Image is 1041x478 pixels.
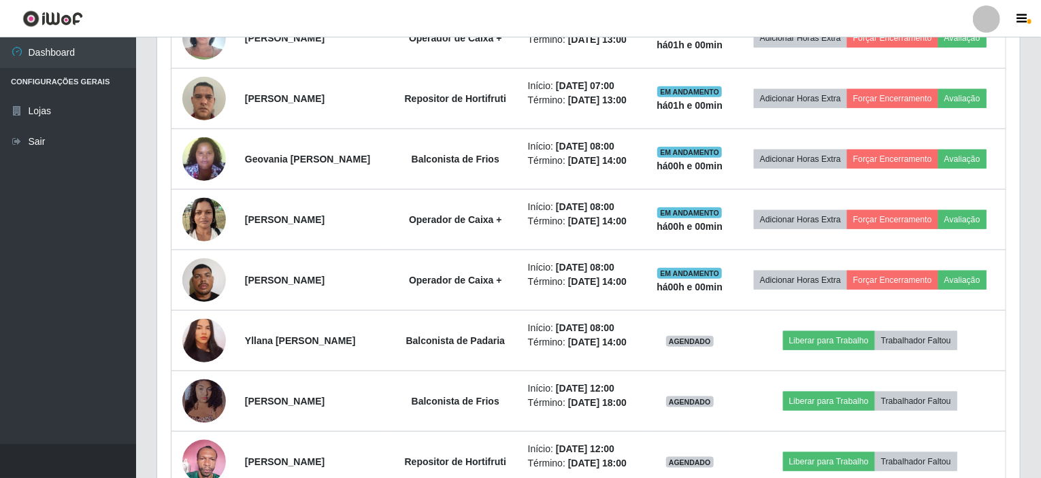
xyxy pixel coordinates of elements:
strong: Balconista de Frios [412,396,499,407]
img: 1754519886639.jpeg [182,376,226,426]
strong: Operador de Caixa + [409,275,502,286]
span: EM ANDAMENTO [657,207,722,218]
li: Término: [528,335,637,349]
li: Término: [528,93,637,107]
button: Liberar para Trabalho [783,452,875,471]
strong: há 01 h e 00 min [657,100,723,111]
li: Término: [528,275,637,289]
strong: Repositor de Hortifruti [405,456,506,467]
button: Forçar Encerramento [847,150,938,169]
button: Liberar para Trabalho [783,331,875,350]
time: [DATE] 14:00 [568,155,627,166]
span: AGENDADO [666,396,714,407]
img: 1720809249319.jpeg [182,190,226,248]
strong: Repositor de Hortifruti [405,93,506,104]
span: AGENDADO [666,457,714,468]
time: [DATE] 18:00 [568,458,627,468]
button: Adicionar Horas Extra [754,29,847,48]
li: Início: [528,139,637,154]
strong: [PERSON_NAME] [245,396,325,407]
time: [DATE] 07:00 [556,80,614,91]
strong: Yllana [PERSON_NAME] [245,335,356,346]
li: Término: [528,396,637,410]
button: Forçar Encerramento [847,210,938,229]
button: Liberar para Trabalho [783,392,875,411]
button: Trabalhador Faltou [875,452,957,471]
strong: [PERSON_NAME] [245,93,325,104]
strong: Balconista de Frios [412,154,499,165]
img: CoreUI Logo [22,10,83,27]
strong: há 01 h e 00 min [657,39,723,50]
li: Término: [528,456,637,471]
strong: Operador de Caixa + [409,214,502,225]
button: Forçar Encerramento [847,271,938,290]
img: 1705690307767.jpeg [182,9,226,67]
button: Adicionar Horas Extra [754,150,847,169]
button: Avaliação [938,271,987,290]
li: Início: [528,260,637,275]
time: [DATE] 18:00 [568,397,627,408]
span: AGENDADO [666,336,714,347]
strong: [PERSON_NAME] [245,214,325,225]
button: Adicionar Horas Extra [754,210,847,229]
button: Trabalhador Faltou [875,331,957,350]
strong: Operador de Caixa + [409,33,502,44]
button: Adicionar Horas Extra [754,271,847,290]
strong: há 00 h e 00 min [657,281,723,292]
time: [DATE] 12:00 [556,383,614,394]
button: Avaliação [938,210,987,229]
span: EM ANDAMENTO [657,86,722,97]
span: EM ANDAMENTO [657,268,722,279]
strong: Geovania [PERSON_NAME] [245,154,370,165]
time: [DATE] 14:00 [568,337,627,347]
time: [DATE] 08:00 [556,322,614,333]
strong: [PERSON_NAME] [245,275,325,286]
button: Avaliação [938,150,987,169]
li: Início: [528,79,637,93]
li: Início: [528,321,637,335]
time: [DATE] 12:00 [556,443,614,454]
img: 1738342187480.jpeg [182,130,226,188]
button: Forçar Encerramento [847,89,938,108]
img: 1655824719920.jpeg [182,318,226,364]
span: EM ANDAMENTO [657,147,722,158]
time: [DATE] 08:00 [556,141,614,152]
strong: [PERSON_NAME] [245,456,325,467]
strong: Balconista de Padaria [406,335,506,346]
button: Avaliação [938,89,987,108]
li: Início: [528,442,637,456]
strong: há 00 h e 00 min [657,221,723,232]
button: Adicionar Horas Extra [754,89,847,108]
li: Início: [528,200,637,214]
button: Trabalhador Faltou [875,392,957,411]
li: Término: [528,214,637,228]
time: [DATE] 14:00 [568,276,627,287]
time: [DATE] 13:00 [568,34,627,45]
li: Início: [528,381,637,396]
img: 1749663581820.jpeg [182,69,226,127]
img: 1744328731304.jpeg [182,251,226,309]
button: Forçar Encerramento [847,29,938,48]
time: [DATE] 08:00 [556,262,614,273]
time: [DATE] 14:00 [568,216,627,226]
li: Término: [528,154,637,168]
strong: [PERSON_NAME] [245,33,325,44]
strong: há 00 h e 00 min [657,160,723,171]
button: Avaliação [938,29,987,48]
li: Término: [528,33,637,47]
time: [DATE] 08:00 [556,201,614,212]
time: [DATE] 13:00 [568,95,627,105]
